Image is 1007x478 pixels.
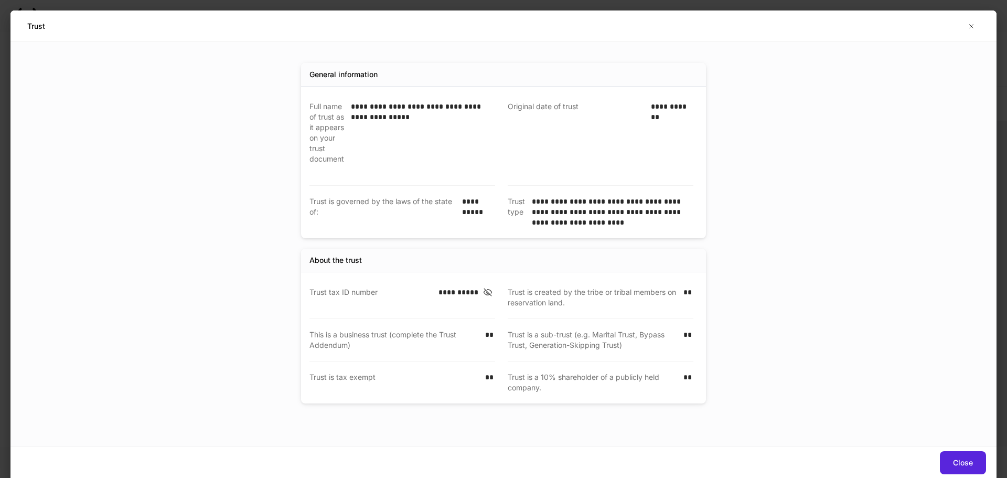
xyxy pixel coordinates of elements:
div: Trust is tax exempt [309,372,479,393]
div: Full name of trust as it appears on your trust document [309,101,345,175]
div: About the trust [309,255,362,265]
div: Trust is created by the tribe or tribal members on reservation land. [508,287,677,308]
div: General information [309,69,378,80]
div: Trust is governed by the laws of the state of: [309,196,456,228]
div: Trust is a 10% shareholder of a publicly held company. [508,372,677,393]
div: Trust type [508,196,526,228]
div: Trust tax ID number [309,287,432,308]
div: Trust is a sub-trust (e.g. Marital Trust, Bypass Trust, Generation-Skipping Trust) [508,330,677,350]
button: Close [940,451,986,474]
h5: Trust [27,21,45,31]
div: This is a business trust (complete the Trust Addendum) [309,330,479,350]
div: Close [953,458,973,468]
div: Original date of trust [508,101,645,175]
